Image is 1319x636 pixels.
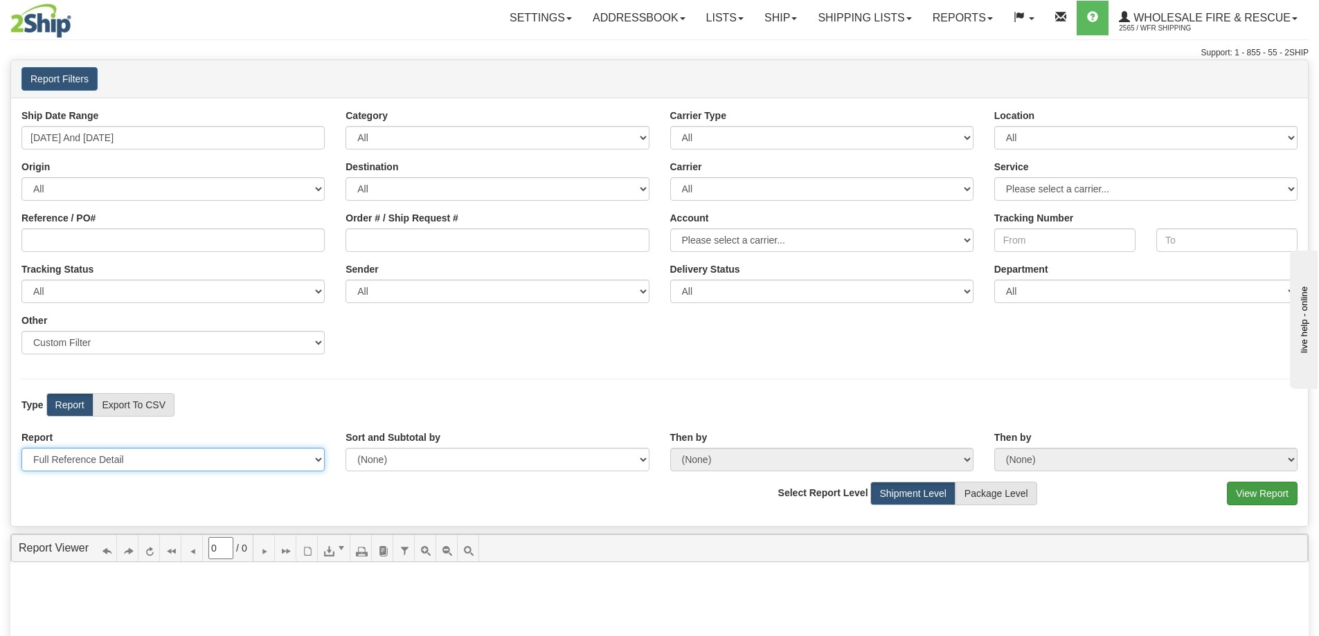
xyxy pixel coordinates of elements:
[19,542,89,554] a: Report Viewer
[670,109,726,122] label: Carrier Type
[955,482,1037,505] label: Package Level
[922,1,1003,35] a: Reports
[994,430,1032,444] label: Then by
[994,160,1029,174] label: Service
[21,430,53,444] label: Report
[1227,482,1298,505] button: View Report
[499,1,582,35] a: Settings
[994,262,1048,276] label: Department
[21,211,96,225] label: Reference / PO#
[670,262,740,276] label: Please ensure data set in report has been RECENTLY tracked from your Shipment History
[670,430,708,444] label: Then by
[236,541,239,555] span: /
[807,1,922,35] a: Shipping lists
[696,1,754,35] a: Lists
[10,3,71,38] img: logo2565.jpg
[994,228,1136,252] input: From
[21,314,47,327] label: Other
[21,109,98,122] label: Ship Date Range
[46,393,93,417] label: Report
[1130,12,1291,24] span: WHOLESALE FIRE & RESCUE
[994,211,1073,225] label: Tracking Number
[242,541,247,555] span: 0
[346,430,440,444] label: Sort and Subtotal by
[670,160,702,174] label: Carrier
[10,12,128,22] div: live help - online
[1109,1,1308,35] a: WHOLESALE FIRE & RESCUE 2565 / WFR Shipping
[778,486,868,500] label: Select Report Level
[870,482,955,505] label: Shipment Level
[346,262,378,276] label: Sender
[346,160,398,174] label: Destination
[21,262,93,276] label: Tracking Status
[1156,228,1298,252] input: To
[93,393,174,417] label: Export To CSV
[670,211,709,225] label: Account
[346,109,388,122] label: Category
[21,398,44,412] label: Type
[21,67,98,91] button: Report Filters
[10,47,1309,59] div: Support: 1 - 855 - 55 - 2SHIP
[670,280,973,303] select: Please ensure data set in report has been RECENTLY tracked from your Shipment History
[994,109,1034,122] label: Location
[754,1,807,35] a: Ship
[1287,247,1318,388] iframe: chat widget
[582,1,696,35] a: Addressbook
[21,160,50,174] label: Origin
[346,211,458,225] label: Order # / Ship Request #
[1119,21,1223,35] span: 2565 / WFR Shipping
